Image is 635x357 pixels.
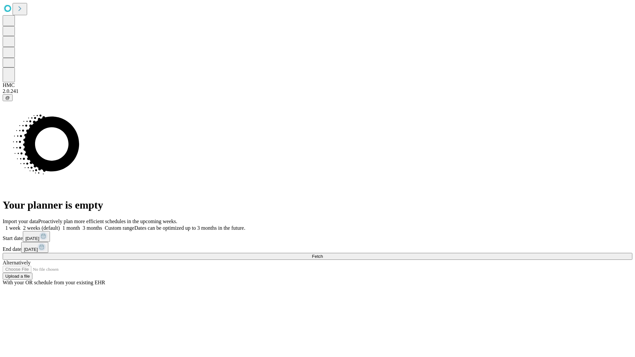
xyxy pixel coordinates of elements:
[3,88,632,94] div: 2.0.241
[5,225,21,231] span: 1 week
[3,280,105,285] span: With your OR schedule from your existing EHR
[23,225,60,231] span: 2 weeks (default)
[3,199,632,211] h1: Your planner is empty
[3,273,32,280] button: Upload a file
[3,260,30,265] span: Alternatively
[134,225,245,231] span: Dates can be optimized up to 3 months in the future.
[83,225,102,231] span: 3 months
[3,82,632,88] div: HMC
[3,231,632,242] div: Start date
[3,218,38,224] span: Import your data
[5,95,10,100] span: @
[24,247,38,252] span: [DATE]
[21,242,48,253] button: [DATE]
[23,231,50,242] button: [DATE]
[38,218,177,224] span: Proactively plan more efficient schedules in the upcoming weeks.
[312,254,323,259] span: Fetch
[3,94,13,101] button: @
[3,253,632,260] button: Fetch
[25,236,39,241] span: [DATE]
[105,225,134,231] span: Custom range
[63,225,80,231] span: 1 month
[3,242,632,253] div: End date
